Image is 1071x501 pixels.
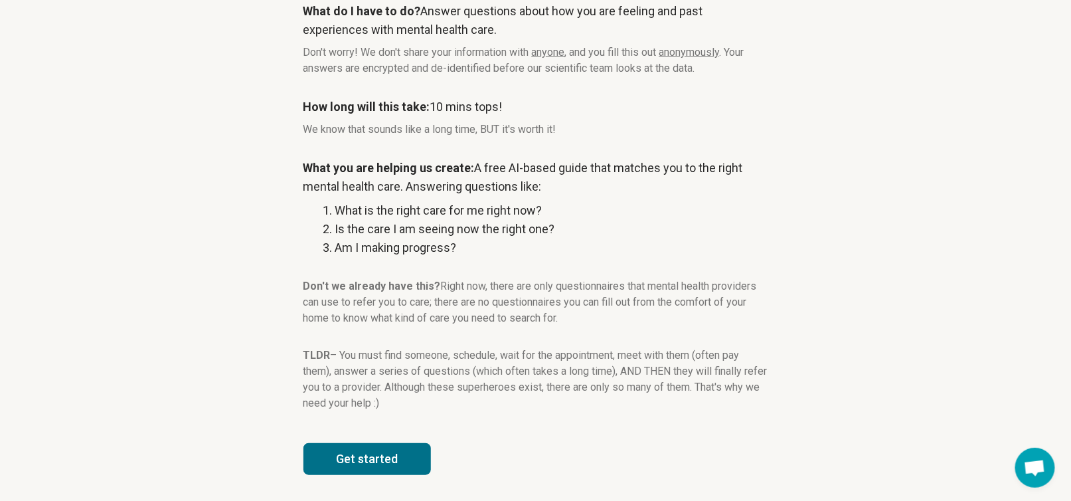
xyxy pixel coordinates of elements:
[303,159,768,196] p: A free AI-based guide that matches you to the right mental health care. Answering questions like:
[1015,448,1055,488] div: Open chat
[303,4,421,18] strong: What do I have to do?
[335,201,768,220] li: What is the right care for me right now?
[303,98,768,116] p: 10 mins tops!
[335,220,768,239] li: Is the care I am seeing now the right one?
[303,45,768,76] p: Don't worry! We don't share your information with , and you fill this out . Your answers are encr...
[335,239,768,257] li: Am I making progress?
[303,348,768,411] p: – You must find someone, schedule, wait for the appointment, meet with them (often pay them), ans...
[303,443,431,475] button: Get started
[303,161,475,175] strong: What you are helping us create:
[532,46,565,58] span: anyone
[303,122,768,138] p: We know that sounds like a long time, BUT it's worth it!
[303,280,441,292] strong: Don't we already have this?
[659,46,720,58] span: anonymously
[303,278,768,326] p: Right now, there are only questionnaires that mental health providers can use to refer you to car...
[303,2,768,39] p: Answer questions about how you are feeling and past experiences with mental health care.
[303,349,331,361] strong: TLDR
[303,100,430,114] strong: How long will this take:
